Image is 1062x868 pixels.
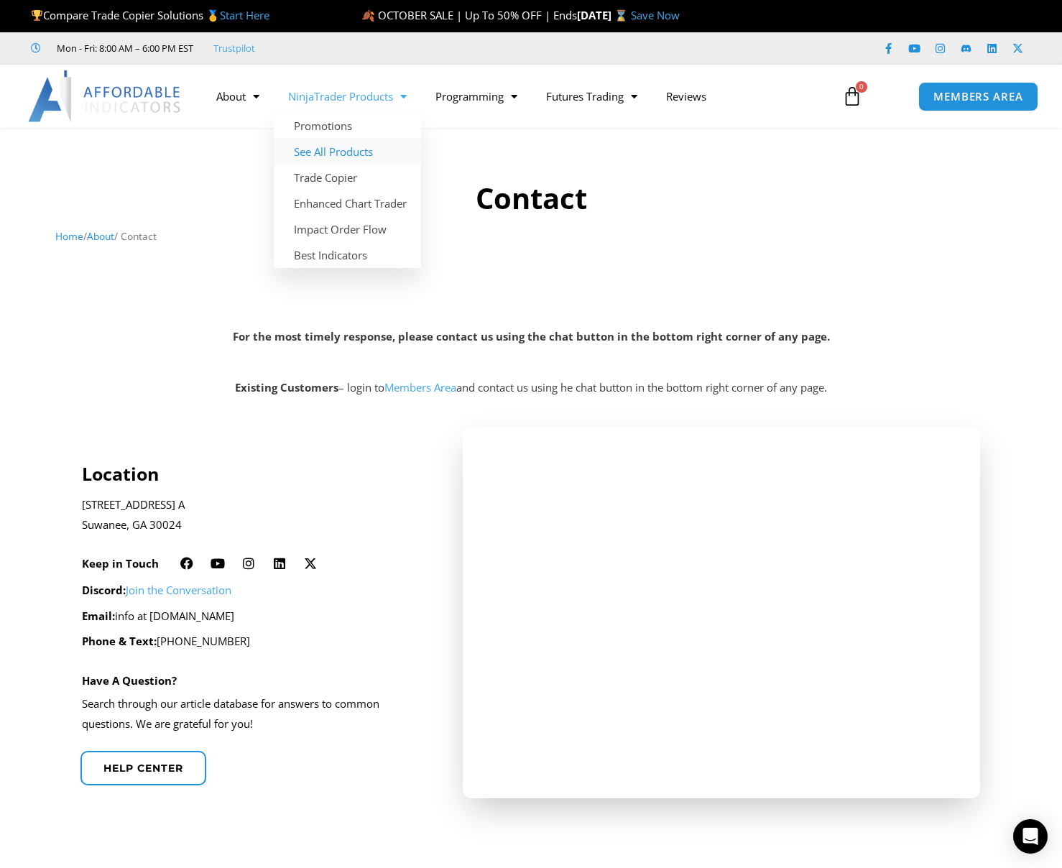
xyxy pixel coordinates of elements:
span: 🍂 OCTOBER SALE | Up To 50% OFF | Ends [361,8,577,22]
ul: NinjaTrader Products [274,113,421,268]
a: Start Here [220,8,269,22]
img: LogoAI | Affordable Indicators – NinjaTrader [28,70,183,122]
p: [PHONE_NUMBER] [82,632,425,652]
a: Best Indicators [274,242,421,268]
strong: Existing Customers [235,380,338,394]
h1: Contact [55,178,1007,218]
div: Open Intercom Messenger [1013,819,1048,854]
a: See All Products [274,139,421,165]
a: Impact Order Flow [274,216,421,242]
h4: Have A Question? [82,674,177,687]
a: Join the Conversation [126,583,231,597]
a: Reviews [652,80,721,113]
a: Members Area [384,380,456,394]
span: Compare Trade Copier Solutions 🥇 [31,8,269,22]
span: 0 [856,81,867,93]
a: Help center [80,751,206,785]
nav: Menu [202,80,828,113]
strong: Discord: [82,583,126,597]
a: NinjaTrader Products [274,80,421,113]
p: info at [DOMAIN_NAME] [82,606,425,627]
a: Programming [421,80,532,113]
strong: Phone & Text: [82,634,157,648]
a: About [202,80,274,113]
strong: For the most timely response, please contact us using the chat button in the bottom right corner ... [233,329,830,343]
a: Trustpilot [213,40,255,57]
h6: Keep in Touch [82,557,159,571]
a: Promotions [274,113,421,139]
nav: Breadcrumb [55,227,1007,246]
p: – login to and contact us using he chat button in the bottom right corner of any page. [7,378,1055,398]
span: MEMBERS AREA [933,91,1023,102]
a: Enhanced Chart Trader [274,190,421,216]
span: Help center [103,763,183,773]
strong: Email: [82,609,115,623]
a: Home [55,229,83,243]
iframe: Affordable Indicators, Inc. [484,461,959,764]
h4: Location [82,463,425,484]
a: Trade Copier [274,165,421,190]
a: About [87,229,114,243]
p: [STREET_ADDRESS] A Suwanee, GA 30024 [82,495,425,535]
a: 0 [821,75,884,117]
strong: [DATE] ⌛ [577,8,631,22]
span: Mon - Fri: 8:00 AM – 6:00 PM EST [53,40,193,57]
a: Futures Trading [532,80,652,113]
img: 🏆 [32,10,42,21]
a: MEMBERS AREA [918,82,1038,111]
a: Save Now [631,8,680,22]
p: Search through our article database for answers to common questions. We are grateful for you! [82,694,425,734]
